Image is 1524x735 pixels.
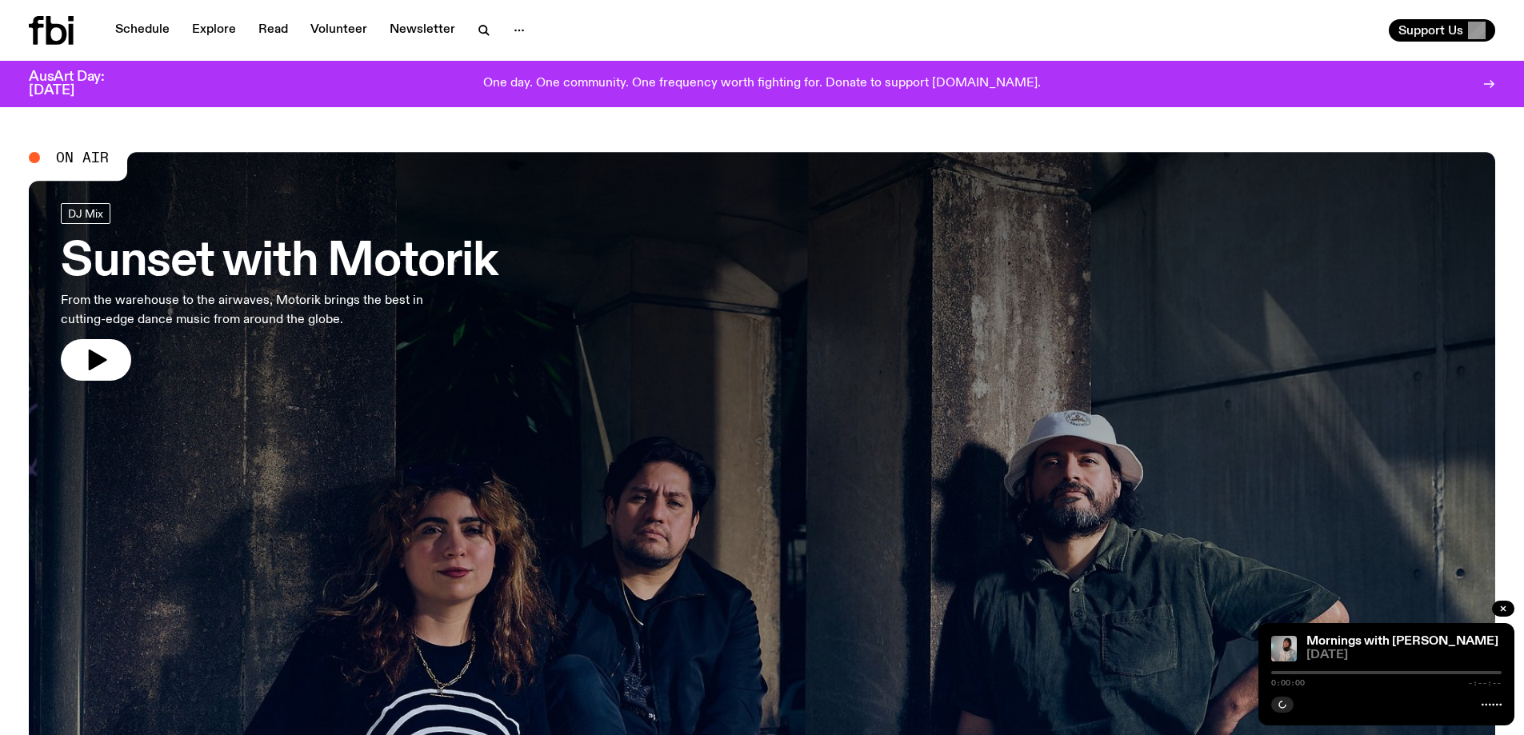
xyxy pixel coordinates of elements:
[1468,679,1502,687] span: -:--:--
[61,203,110,224] a: DJ Mix
[68,207,103,219] span: DJ Mix
[106,19,179,42] a: Schedule
[29,70,131,98] h3: AusArt Day: [DATE]
[483,77,1041,91] p: One day. One community. One frequency worth fighting for. Donate to support [DOMAIN_NAME].
[56,150,109,165] span: On Air
[301,19,377,42] a: Volunteer
[61,291,470,330] p: From the warehouse to the airwaves, Motorik brings the best in cutting-edge dance music from arou...
[182,19,246,42] a: Explore
[380,19,465,42] a: Newsletter
[1306,649,1502,661] span: [DATE]
[1389,19,1495,42] button: Support Us
[249,19,298,42] a: Read
[61,240,497,285] h3: Sunset with Motorik
[1306,635,1498,648] a: Mornings with [PERSON_NAME]
[61,203,497,381] a: Sunset with MotorikFrom the warehouse to the airwaves, Motorik brings the best in cutting-edge da...
[1398,23,1463,38] span: Support Us
[1271,636,1297,661] img: Kana Frazer is smiling at the camera with her head tilted slightly to her left. She wears big bla...
[1271,679,1305,687] span: 0:00:00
